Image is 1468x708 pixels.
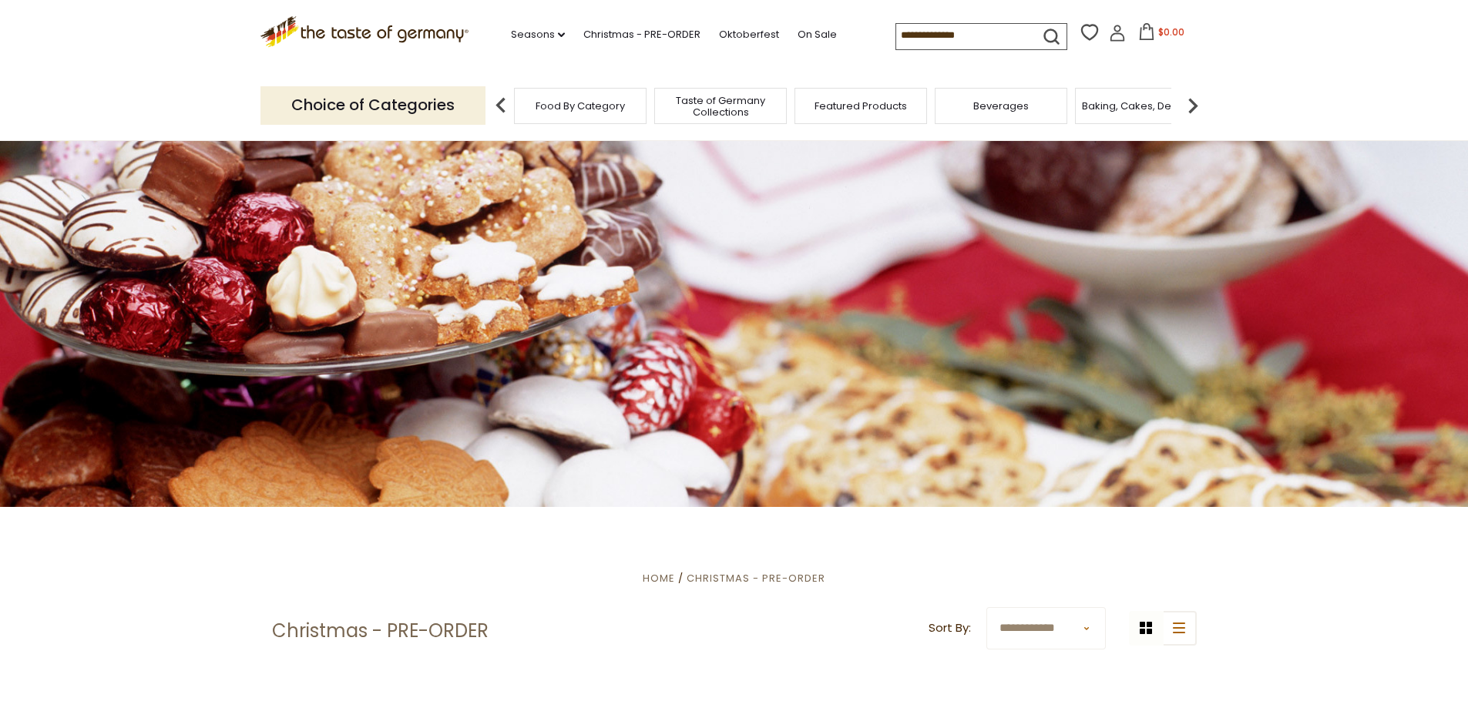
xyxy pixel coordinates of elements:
[1082,100,1201,112] a: Baking, Cakes, Desserts
[485,90,516,121] img: previous arrow
[929,619,971,638] label: Sort By:
[719,26,779,43] a: Oktoberfest
[659,95,782,118] a: Taste of Germany Collections
[815,100,907,112] a: Featured Products
[1129,23,1194,46] button: $0.00
[687,571,825,586] a: Christmas - PRE-ORDER
[583,26,700,43] a: Christmas - PRE-ORDER
[643,571,675,586] a: Home
[1177,90,1208,121] img: next arrow
[272,619,489,643] h1: Christmas - PRE-ORDER
[1158,25,1184,39] span: $0.00
[536,100,625,112] a: Food By Category
[798,26,837,43] a: On Sale
[511,26,565,43] a: Seasons
[973,100,1029,112] a: Beverages
[260,86,485,124] p: Choice of Categories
